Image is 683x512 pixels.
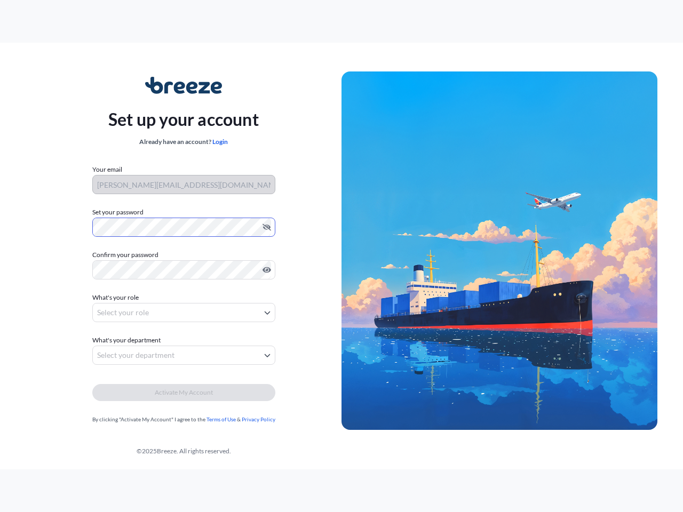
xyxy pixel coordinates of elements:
[97,307,149,318] span: Select your role
[108,137,259,147] div: Already have an account?
[92,335,161,346] span: What's your department
[92,175,275,194] input: Your email address
[108,107,259,132] p: Set up your account
[242,416,275,422] a: Privacy Policy
[92,292,139,303] span: What's your role
[92,414,275,425] div: By clicking "Activate My Account" I agree to the &
[92,207,275,218] label: Set your password
[155,387,213,398] span: Activate My Account
[97,350,174,361] span: Select your department
[92,164,122,175] label: Your email
[207,416,236,422] a: Terms of Use
[263,266,271,274] button: Show password
[212,138,228,146] a: Login
[92,250,275,260] label: Confirm your password
[341,71,657,430] img: Ship illustration
[92,346,275,365] button: Select your department
[26,446,341,457] div: © 2025 Breeze. All rights reserved.
[92,384,275,401] button: Activate My Account
[145,77,223,94] img: Breeze
[263,223,271,231] button: Hide password
[92,303,275,322] button: Select your role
